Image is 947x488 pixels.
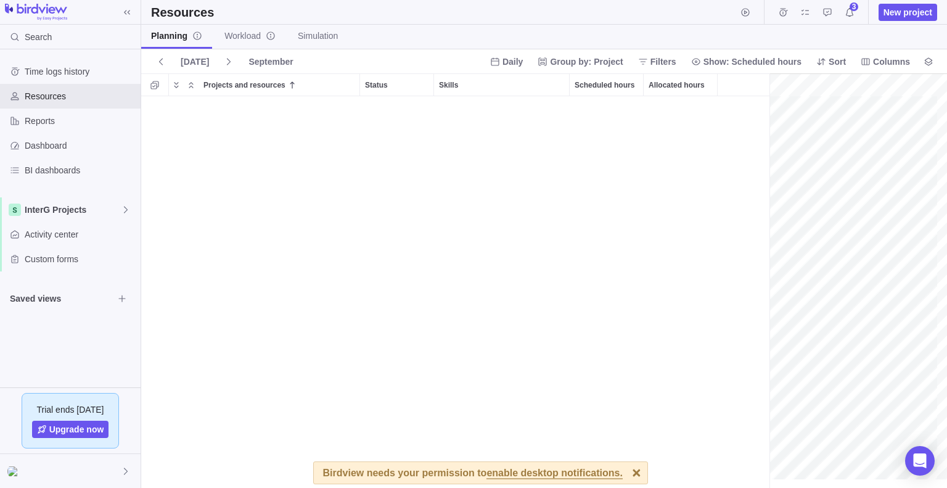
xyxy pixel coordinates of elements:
svg: info-description [192,31,202,41]
a: Time logs [774,9,792,19]
span: Filters [650,56,676,68]
span: Status [365,79,388,91]
span: Activity center [25,228,136,241]
span: InterG Projects [25,204,121,216]
span: Columns [873,56,910,68]
span: Simulation [298,30,338,42]
span: Columns [856,53,915,70]
div: Skills [434,74,569,96]
span: Time logs [774,4,792,21]
a: Planninginfo-description [141,25,212,49]
div: Birdview needs your permission to [323,462,623,484]
div: Scheduled hours [570,74,643,96]
span: Collapse [184,77,199,94]
span: Time logs history [25,65,136,78]
a: Approval requests [819,9,836,19]
span: [DATE] [176,53,214,70]
span: Show: Scheduled hours [686,53,806,70]
span: Filters [633,53,681,70]
span: Show: Scheduled hours [703,56,801,68]
span: Daily [485,53,528,70]
span: Projects and resources [203,79,285,91]
span: Workload [224,30,276,42]
div: Joseph Rotenberg [7,464,22,479]
span: Trial ends [DATE] [37,403,104,416]
svg: info-description [266,31,276,41]
span: Sort [811,53,851,70]
span: Allocated hours [649,79,705,91]
div: Projects and resources [199,74,359,96]
span: Scheduled hours [575,79,634,91]
div: Open Intercom Messenger [905,446,935,476]
div: Status [360,74,433,96]
span: Planning [151,30,202,42]
span: My assignments [797,4,814,21]
span: Skills [439,79,458,91]
span: Group by: Project [550,56,623,68]
span: New project [883,6,932,19]
span: Upgrade now [49,423,104,436]
span: Notifications [841,4,858,21]
span: Legend [920,53,937,70]
img: Show [7,466,22,476]
a: Notifications [841,9,858,19]
span: BI dashboards [25,164,136,176]
span: Browse views [113,290,131,307]
span: Resources [25,90,136,102]
span: Expand [169,77,184,94]
a: Simulation [288,25,348,49]
span: Selection mode [146,77,163,94]
a: Upgrade now [32,421,109,438]
span: Search [25,31,52,43]
span: Custom forms [25,253,136,265]
span: Group by: Project [533,53,628,70]
a: My assignments [797,9,814,19]
span: enable desktop notifications. [486,468,622,479]
span: Saved views [10,292,113,305]
span: Sort [829,56,846,68]
img: logo [5,4,67,21]
span: New project [879,4,937,21]
span: Approval requests [819,4,836,21]
span: Dashboard [25,139,136,152]
span: Reports [25,115,136,127]
span: Start timer [737,4,754,21]
span: [DATE] [181,56,209,68]
div: Allocated hours [644,74,717,96]
span: Daily [502,56,523,68]
a: Workloadinfo-description [215,25,285,49]
h2: Resources [151,4,214,21]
